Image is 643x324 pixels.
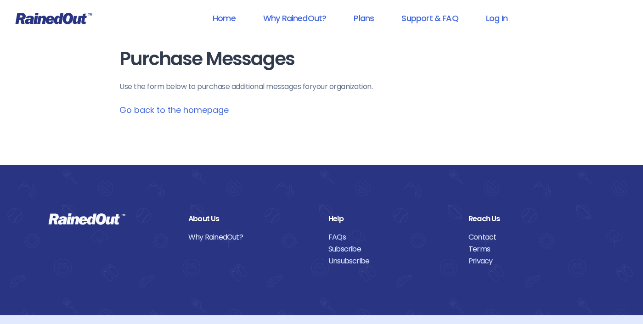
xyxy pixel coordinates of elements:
[389,8,470,28] a: Support & FAQ
[119,49,524,69] h1: Purchase Messages
[188,213,315,225] div: About Us
[188,231,315,243] a: Why RainedOut?
[468,213,595,225] div: Reach Us
[119,104,229,116] a: Go back to the homepage
[328,243,455,255] a: Subscribe
[119,81,524,92] p: Use the form below to purchase additional messages for your organization .
[468,243,595,255] a: Terms
[328,213,455,225] div: Help
[342,8,386,28] a: Plans
[201,8,248,28] a: Home
[474,8,519,28] a: Log In
[328,231,455,243] a: FAQs
[468,255,595,267] a: Privacy
[468,231,595,243] a: Contact
[328,255,455,267] a: Unsubscribe
[251,8,338,28] a: Why RainedOut?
